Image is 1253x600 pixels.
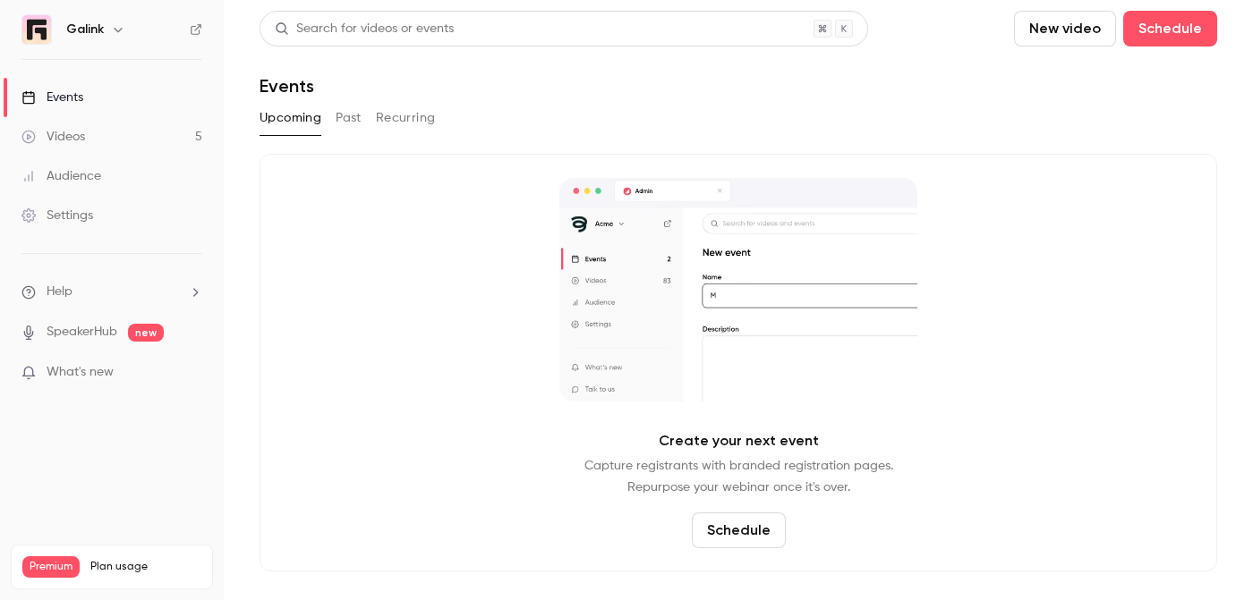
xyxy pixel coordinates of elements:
[66,21,104,38] h6: Galink
[47,363,114,382] span: What's new
[659,430,819,452] p: Create your next event
[47,323,117,342] a: SpeakerHub
[22,15,51,44] img: Galink
[275,20,454,38] div: Search for videos or events
[1014,11,1116,46] button: New video
[21,128,85,146] div: Videos
[376,104,436,132] button: Recurring
[692,512,786,548] button: Schedule
[22,556,80,578] span: Premium
[21,283,202,301] li: help-dropdown-opener
[584,455,893,498] p: Capture registrants with branded registration pages. Repurpose your webinar once it's over.
[260,75,314,97] h1: Events
[260,104,321,132] button: Upcoming
[128,324,164,342] span: new
[336,104,362,132] button: Past
[47,283,72,301] span: Help
[21,167,101,185] div: Audience
[1123,11,1217,46] button: Schedule
[21,89,83,106] div: Events
[21,207,93,224] div: Settings
[90,560,201,574] span: Plan usage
